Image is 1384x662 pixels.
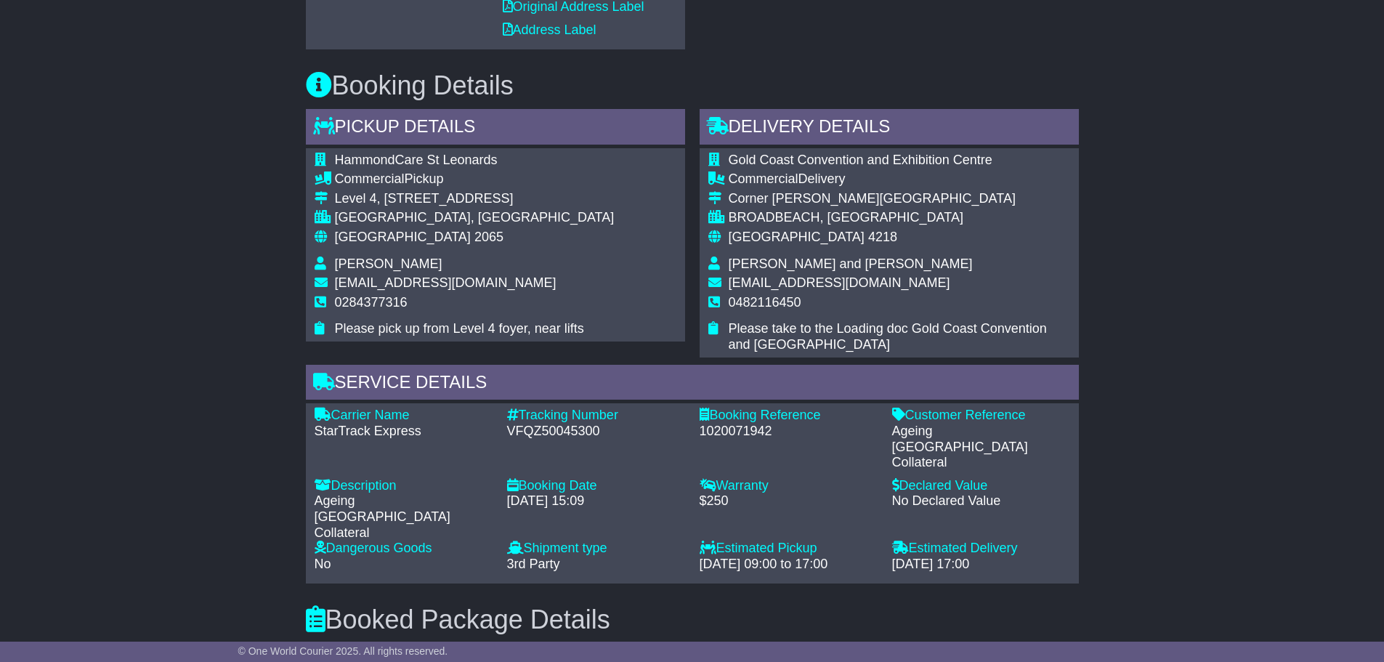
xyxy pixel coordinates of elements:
div: Customer Reference [892,408,1070,424]
span: Please pick up from Level 4 foyer, near lifts [335,321,584,336]
div: Carrier Name [315,408,493,424]
a: Address Label [503,23,596,37]
span: 0482116450 [729,295,801,310]
div: Dangerous Goods [315,541,493,557]
div: Ageing [GEOGRAPHIC_DATA] Collateral [892,424,1070,471]
div: [DATE] 09:00 to 17:00 [700,557,878,573]
div: Delivery Details [700,109,1079,148]
div: Pickup Details [306,109,685,148]
span: [EMAIL_ADDRESS][DOMAIN_NAME] [335,275,557,290]
div: Estimated Pickup [700,541,878,557]
div: [DATE] 17:00 [892,557,1070,573]
span: HammondCare St Leonards [335,153,498,167]
div: [GEOGRAPHIC_DATA], [GEOGRAPHIC_DATA] [335,210,615,226]
span: © One World Courier 2025. All rights reserved. [238,645,448,657]
div: BROADBEACH, [GEOGRAPHIC_DATA] [729,210,1070,226]
div: Level 4, [STREET_ADDRESS] [335,191,615,207]
h3: Booked Package Details [306,605,1079,634]
div: 1020071942 [700,424,878,440]
span: Please take to the Loading doc Gold Coast Convention and [GEOGRAPHIC_DATA] [729,321,1047,352]
div: Estimated Delivery [892,541,1070,557]
h3: Booking Details [306,71,1079,100]
span: Commercial [335,171,405,186]
span: 4218 [868,230,897,244]
span: [PERSON_NAME] [335,257,442,271]
div: Shipment type [507,541,685,557]
div: Booking Date [507,478,685,494]
span: [EMAIL_ADDRESS][DOMAIN_NAME] [729,275,950,290]
span: Gold Coast Convention and Exhibition Centre [729,153,992,167]
div: Description [315,478,493,494]
div: VFQZ50045300 [507,424,685,440]
div: Declared Value [892,478,1070,494]
span: No [315,557,331,571]
div: Warranty [700,478,878,494]
div: Service Details [306,365,1079,404]
span: Commercial [729,171,798,186]
div: Tracking Number [507,408,685,424]
span: [GEOGRAPHIC_DATA] [335,230,471,244]
div: No Declared Value [892,493,1070,509]
div: Pickup [335,171,615,187]
div: Booking Reference [700,408,878,424]
div: Ageing [GEOGRAPHIC_DATA] Collateral [315,493,493,541]
span: 3rd Party [507,557,560,571]
div: Corner [PERSON_NAME][GEOGRAPHIC_DATA] [729,191,1070,207]
div: StarTrack Express [315,424,493,440]
span: [GEOGRAPHIC_DATA] [729,230,865,244]
div: Delivery [729,171,1070,187]
div: $250 [700,493,878,509]
div: [DATE] 15:09 [507,493,685,509]
span: [PERSON_NAME] and [PERSON_NAME] [729,257,973,271]
span: 2065 [474,230,503,244]
span: 0284377316 [335,295,408,310]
